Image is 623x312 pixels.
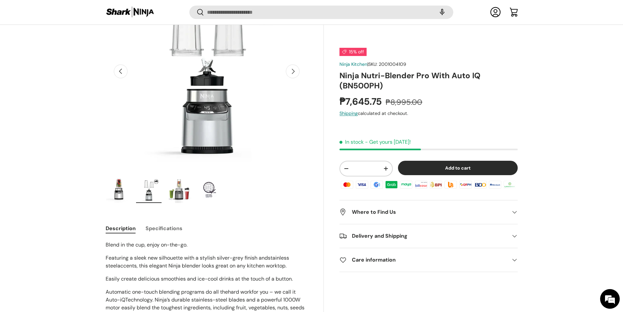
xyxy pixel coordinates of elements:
[429,180,443,190] img: bpi
[414,180,428,190] img: billease
[399,180,413,190] img: maya
[379,61,406,67] span: 2001004109
[339,201,517,224] summary: Where to Find Us
[339,248,517,272] summary: Care information
[384,180,399,190] img: grabpay
[339,70,517,91] h1: Ninja Nutri-Blender Pro With Auto IQ (BN500PH)
[38,83,90,149] span: We're online!
[339,110,517,117] div: calculated at checkout.
[136,177,162,203] img: ninja-nutri-blender-pro-with-auto-iq-silve-parts-view-sharkninja-philippines
[458,180,473,190] img: qrph
[355,180,369,190] img: visa
[106,288,228,295] span: Automatic one-touch blending programs do all the
[443,180,458,190] img: ubp
[106,241,187,248] span: Blend in the cup, enjoy on-the-go.
[339,232,507,240] h2: Delivery and Shipping
[473,180,488,190] img: bdo
[106,177,131,203] img: ninja-nutri-blender-pro-with-auto-iq-silver-with-sample-food-content-full-view-sharkninja-philipp...
[117,262,286,269] span: accents, this elegant Ninja blender looks great on any kitchen worktop.
[339,95,383,108] strong: ₱7,645.75
[339,225,517,248] summary: Delivery and Shipping
[228,288,252,295] span: hard work
[339,209,507,216] h2: Where to Find Us
[106,6,155,19] img: Shark Ninja Philippines
[367,61,406,67] span: |
[166,177,192,203] img: Ninja Nutri-Blender Pro With Auto IQ (BN500PH)
[398,161,518,175] button: Add to cart
[106,254,268,261] span: Featuring a sleek new silhouette with a stylish silver-grey finish and
[339,111,358,117] a: Shipping
[432,5,453,20] speech-search-button: Search by voice
[370,180,384,190] img: gcash
[107,3,123,19] div: Minimize live chat window
[339,138,364,145] span: In stock
[196,177,222,203] img: Ninja Nutri-Blender Pro With Auto IQ (BN500PH)
[386,97,422,107] s: ₱8,995.00
[339,48,367,56] span: 15% off
[120,296,125,303] span: iQ
[146,221,182,236] button: Specifications
[339,256,507,264] h2: Care information
[503,180,517,190] img: landbank
[365,138,411,145] p: - Get yours [DATE]!
[3,179,125,202] textarea: Type your message and hit 'Enter'
[368,61,377,67] span: SKU:
[34,37,110,45] div: Chat with us now
[340,180,354,190] img: master
[339,61,367,67] a: Ninja Kitchen
[106,221,136,236] button: Description
[488,180,502,190] img: metrobank
[106,275,293,282] span: Easily create delicious smoothies and ice-cool drinks at the touch of a button.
